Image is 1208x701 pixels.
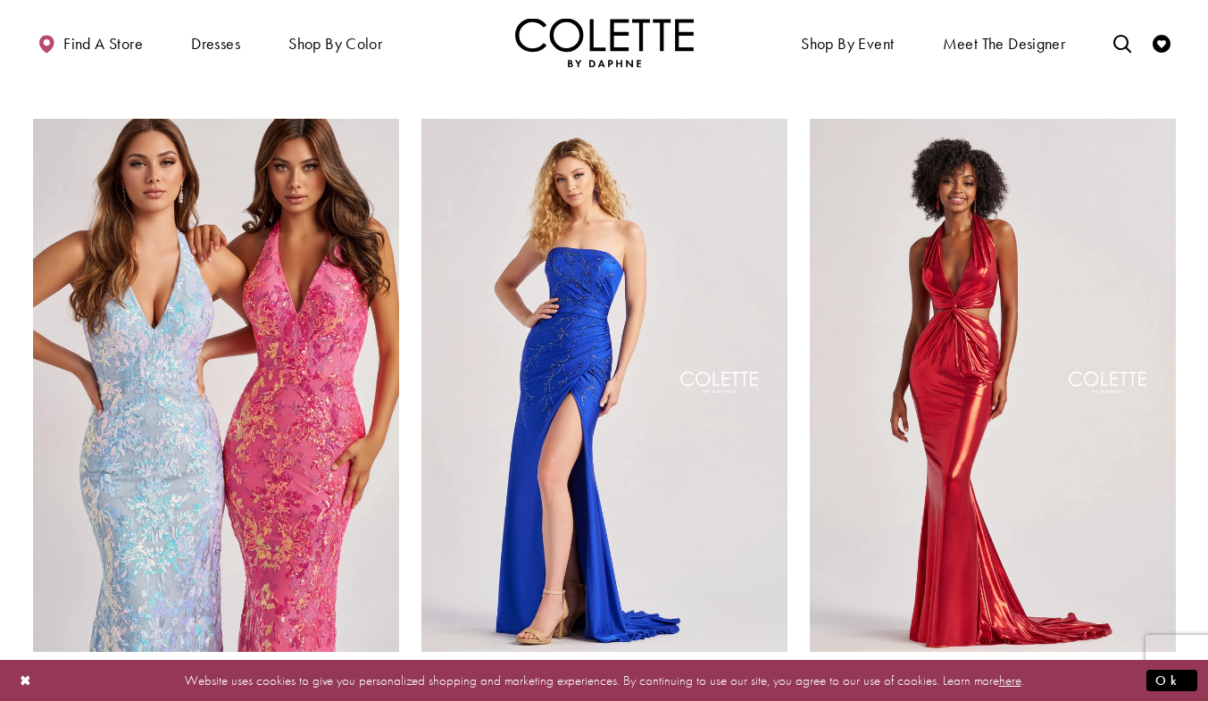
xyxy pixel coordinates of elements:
[938,18,1071,67] a: Meet the designer
[1146,669,1197,691] button: Submit Dialog
[801,35,894,53] span: Shop By Event
[810,119,1176,651] a: Visit Colette by Daphne Style No. CL8505 Page
[33,119,399,651] a: Visit Colette by Daphne Style No. CL8495 Page
[191,35,240,53] span: Dresses
[796,18,898,67] span: Shop By Event
[421,119,787,651] a: Visit Colette by Daphne Style No. CL8500 Page
[284,18,387,67] span: Shop by color
[288,35,382,53] span: Shop by color
[1109,18,1136,67] a: Toggle search
[129,668,1079,692] p: Website uses cookies to give you personalized shopping and marketing experiences. By continuing t...
[515,18,694,67] a: Visit Home Page
[33,18,147,67] a: Find a store
[999,671,1021,688] a: here
[11,664,41,696] button: Close Dialog
[187,18,245,67] span: Dresses
[1148,18,1175,67] a: Check Wishlist
[515,18,694,67] img: Colette by Daphne
[63,35,143,53] span: Find a store
[943,35,1066,53] span: Meet the designer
